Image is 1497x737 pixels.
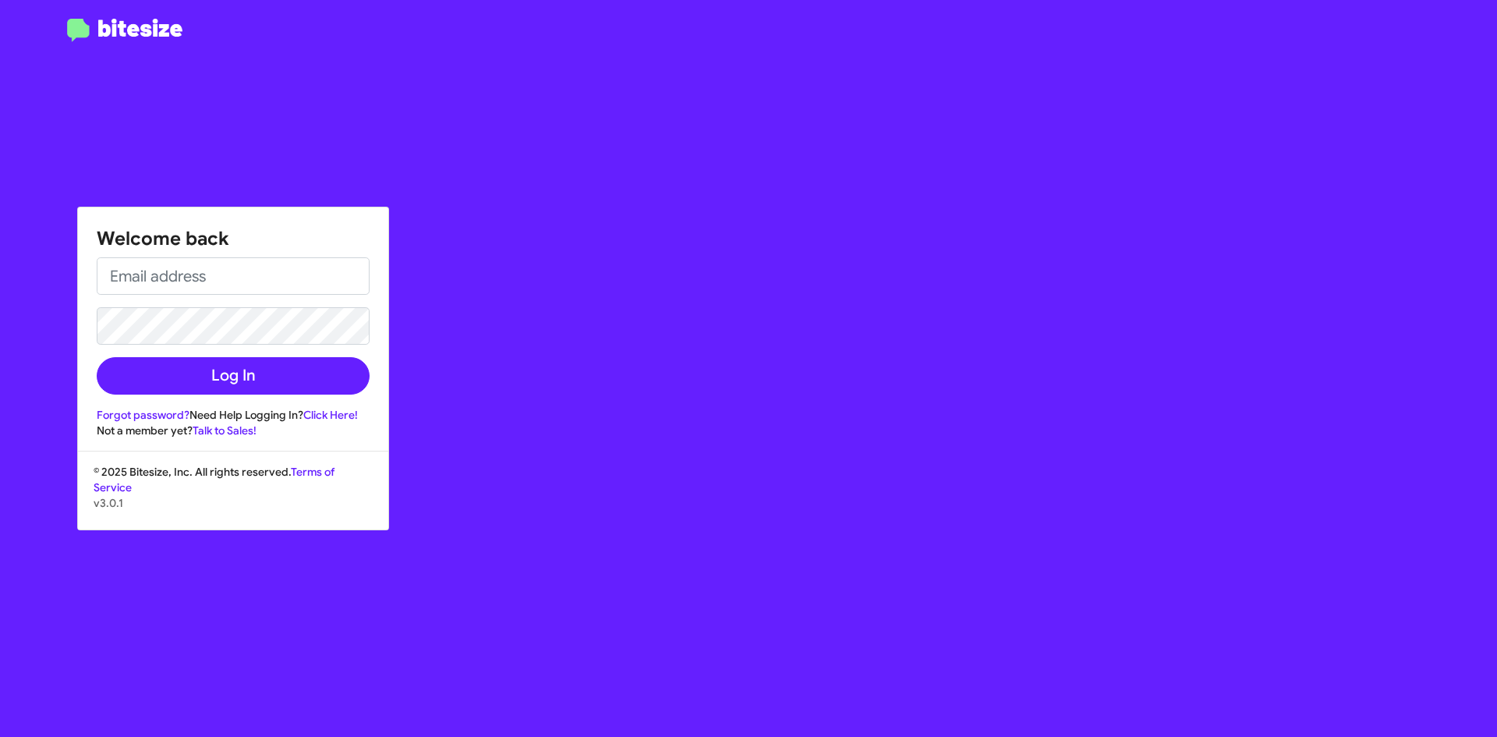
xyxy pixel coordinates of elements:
div: Not a member yet? [97,423,370,438]
a: Click Here! [303,408,358,422]
p: v3.0.1 [94,495,373,511]
div: Need Help Logging In? [97,407,370,423]
input: Email address [97,257,370,295]
button: Log In [97,357,370,395]
div: © 2025 Bitesize, Inc. All rights reserved. [78,464,388,530]
h1: Welcome back [97,226,370,251]
a: Forgot password? [97,408,189,422]
a: Talk to Sales! [193,423,257,438]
